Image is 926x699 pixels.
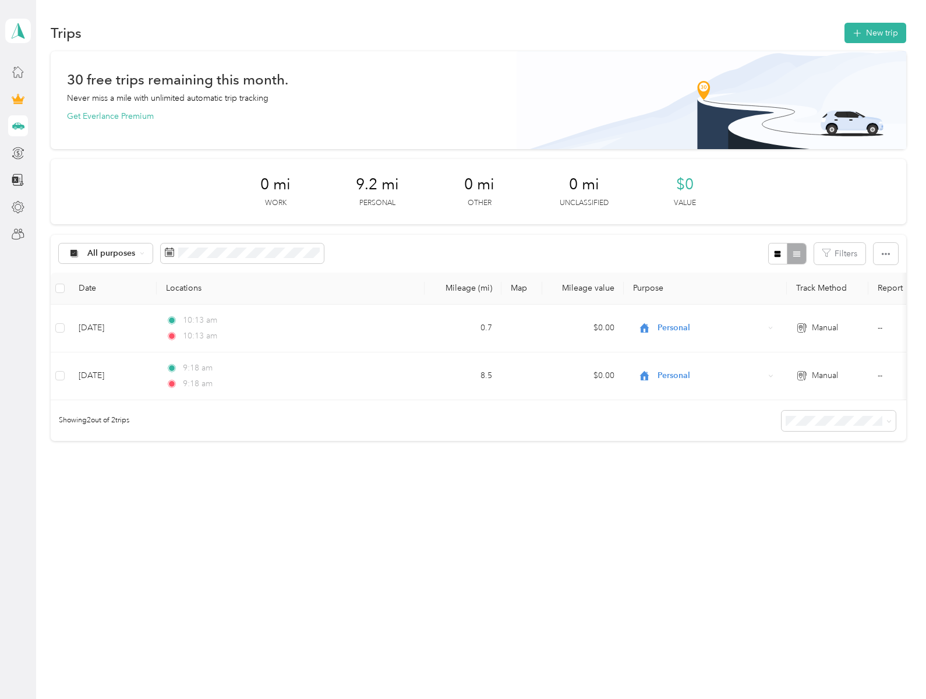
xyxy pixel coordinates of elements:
[183,314,217,327] span: 10:13 am
[69,305,157,352] td: [DATE]
[260,175,291,194] span: 0 mi
[517,51,906,149] img: Banner
[359,198,395,209] p: Personal
[569,175,599,194] span: 0 mi
[157,273,425,305] th: Locations
[812,322,838,334] span: Manual
[814,243,865,264] button: Filters
[265,198,287,209] p: Work
[51,27,82,39] h1: Trips
[787,273,868,305] th: Track Method
[67,92,268,104] p: Never miss a mile with unlimited automatic trip tracking
[676,175,694,194] span: $0
[658,322,764,334] span: Personal
[861,634,926,699] iframe: Everlance-gr Chat Button Frame
[183,377,216,390] span: 9:18 am
[542,273,624,305] th: Mileage value
[542,305,624,352] td: $0.00
[183,362,216,375] span: 9:18 am
[425,352,501,400] td: 8.5
[69,352,157,400] td: [DATE]
[624,273,787,305] th: Purpose
[658,369,764,382] span: Personal
[844,23,906,43] button: New trip
[51,415,129,426] span: Showing 2 out of 2 trips
[464,175,494,194] span: 0 mi
[425,305,501,352] td: 0.7
[69,273,157,305] th: Date
[812,369,838,382] span: Manual
[67,73,288,86] h1: 30 free trips remaining this month.
[674,198,696,209] p: Value
[468,198,492,209] p: Other
[183,330,217,343] span: 10:13 am
[425,273,501,305] th: Mileage (mi)
[87,249,136,257] span: All purposes
[542,352,624,400] td: $0.00
[560,198,609,209] p: Unclassified
[501,273,542,305] th: Map
[67,110,154,122] button: Get Everlance Premium
[356,175,399,194] span: 9.2 mi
